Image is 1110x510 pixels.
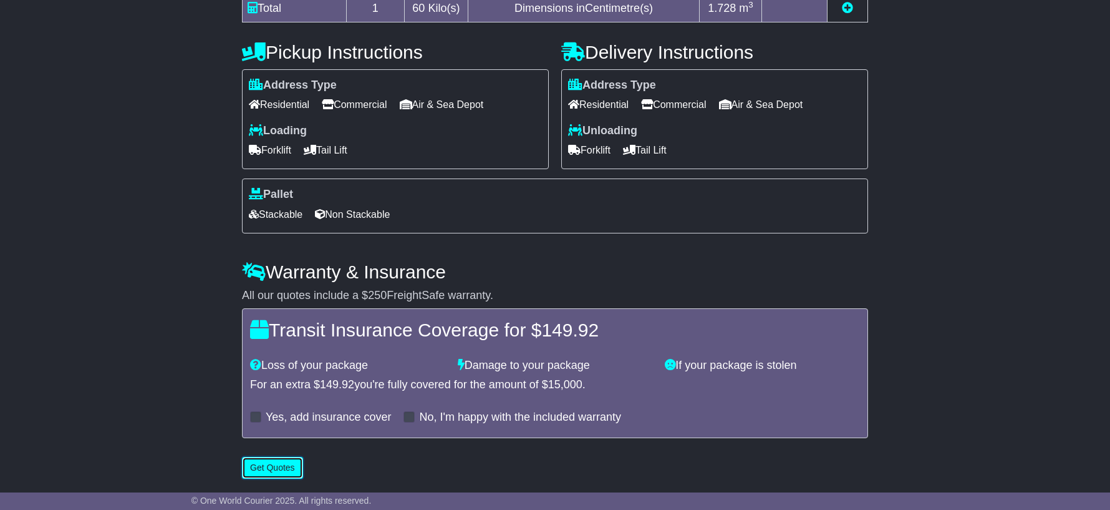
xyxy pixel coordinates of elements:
span: Stackable [249,205,302,224]
a: Add new item [842,2,853,14]
label: Address Type [249,79,337,92]
span: 250 [368,289,387,302]
span: © One World Courier 2025. All rights reserved. [191,496,372,506]
span: Air & Sea Depot [719,95,803,114]
span: 149.92 [541,320,599,340]
span: 149.92 [320,378,354,391]
h4: Transit Insurance Coverage for $ [250,320,860,340]
h4: Warranty & Insurance [242,262,868,282]
label: No, I'm happy with the included warranty [419,411,621,424]
span: Forklift [568,140,610,160]
span: Forklift [249,140,291,160]
button: Get Quotes [242,457,303,479]
h4: Delivery Instructions [561,42,868,62]
span: 15,000 [548,378,582,391]
div: Loss of your package [244,359,451,373]
span: 60 [412,2,425,14]
div: All our quotes include a $ FreightSafe warranty. [242,289,868,303]
h4: Pickup Instructions [242,42,549,62]
label: Loading [249,124,307,138]
span: Non Stackable [315,205,390,224]
span: 1.728 [708,2,736,14]
div: Damage to your package [451,359,659,373]
span: Commercial [641,95,706,114]
div: If your package is stolen [659,359,866,373]
span: Commercial [322,95,387,114]
label: Address Type [568,79,656,92]
span: Residential [249,95,309,114]
span: Residential [568,95,629,114]
span: m [739,2,753,14]
label: Unloading [568,124,637,138]
div: For an extra $ you're fully covered for the amount of $ . [250,378,860,392]
span: Air & Sea Depot [400,95,484,114]
span: Tail Lift [623,140,667,160]
label: Pallet [249,188,293,202]
span: Tail Lift [304,140,347,160]
label: Yes, add insurance cover [266,411,391,424]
